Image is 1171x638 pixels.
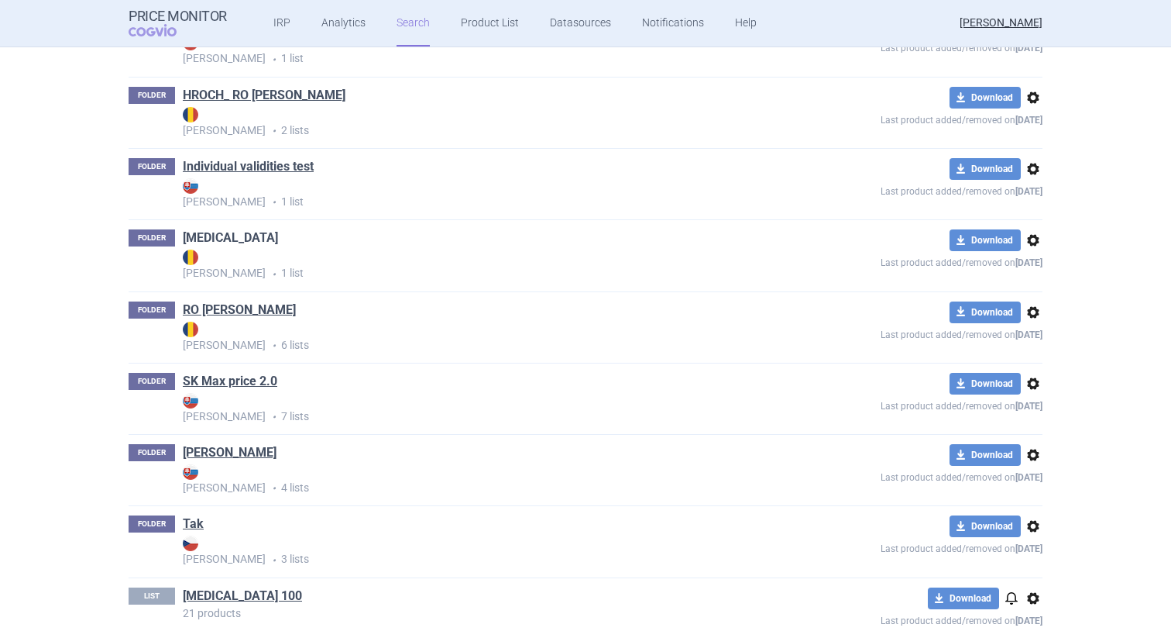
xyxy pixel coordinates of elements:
img: RO [183,322,198,337]
button: Download [950,302,1021,323]
h1: RO max price [183,302,296,322]
img: SK [183,178,198,194]
button: Download [950,373,1021,395]
a: [MEDICAL_DATA] [183,229,278,247]
strong: [DATE] [1015,472,1042,483]
h1: Individual validities test [183,158,314,178]
i: • [266,52,281,67]
p: 21 products [183,608,768,619]
p: Last product added/removed on [768,109,1042,128]
p: 1 list [183,35,768,67]
strong: [DATE] [1015,401,1042,412]
a: RO [PERSON_NAME] [183,302,296,319]
i: • [266,409,281,425]
button: Download [928,588,999,609]
button: Download [950,87,1021,109]
p: Last product added/removed on [768,609,1042,629]
h1: Tak [183,516,204,536]
a: Individual validities test [183,158,314,175]
a: Price MonitorCOGVIO [129,9,227,38]
strong: [PERSON_NAME] [183,322,768,351]
strong: Price Monitor [129,9,227,24]
strong: [DATE] [1015,115,1042,126]
a: [PERSON_NAME] [183,444,276,461]
p: FOLDER [129,444,175,461]
p: LIST [129,588,175,605]
img: RO [183,250,198,265]
button: Download [950,516,1021,537]
strong: [DATE] [1015,543,1042,554]
strong: [DATE] [1015,616,1042,626]
img: CZ [183,536,198,551]
strong: [PERSON_NAME] [183,35,768,64]
h1: HROCH_ RO Max Price [183,87,345,107]
p: FOLDER [129,373,175,390]
i: • [266,267,281,282]
p: 6 lists [183,322,768,353]
strong: [PERSON_NAME] [183,107,768,136]
p: Last product added/removed on [768,251,1042,271]
p: Last product added/removed on [768,323,1042,343]
h1: SK Max price 2.0 [183,373,277,393]
p: 1 list [183,250,768,281]
a: [MEDICAL_DATA] 100 [183,588,302,605]
span: COGVIO [129,24,198,36]
h1: SK price [183,444,276,464]
button: Download [950,158,1021,180]
p: 7 lists [183,393,768,425]
a: SK Max price 2.0 [183,373,277,390]
i: • [266,553,281,568]
strong: [PERSON_NAME] [183,536,768,565]
h1: Januvia 100 [183,588,302,608]
a: Tak [183,516,204,533]
p: 3 lists [183,536,768,567]
p: FOLDER [129,302,175,319]
strong: [DATE] [1015,329,1042,340]
strong: [DATE] [1015,257,1042,268]
p: FOLDER [129,516,175,533]
p: 2 lists [183,107,768,139]
strong: [PERSON_NAME] [183,464,768,494]
button: Download [950,229,1021,251]
img: SK [183,393,198,409]
strong: [DATE] [1015,186,1042,197]
strong: [PERSON_NAME] [183,393,768,422]
p: Last product added/removed on [768,537,1042,557]
p: 4 lists [183,464,768,496]
button: Download [950,444,1021,466]
strong: [DATE] [1015,43,1042,53]
p: FOLDER [129,229,175,247]
p: 1 list [183,178,768,210]
img: SK [183,464,198,480]
i: • [266,481,281,496]
i: • [266,123,281,139]
p: Last product added/removed on [768,466,1042,485]
p: Last product added/removed on [768,180,1042,199]
strong: [PERSON_NAME] [183,250,768,279]
strong: [PERSON_NAME] [183,178,768,208]
p: FOLDER [129,87,175,104]
p: FOLDER [129,158,175,175]
a: HROCH_ RO [PERSON_NAME] [183,87,345,104]
p: Last product added/removed on [768,395,1042,414]
img: RO [183,107,198,122]
i: • [266,338,281,353]
i: • [266,195,281,210]
h1: Jardiance [183,229,278,250]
